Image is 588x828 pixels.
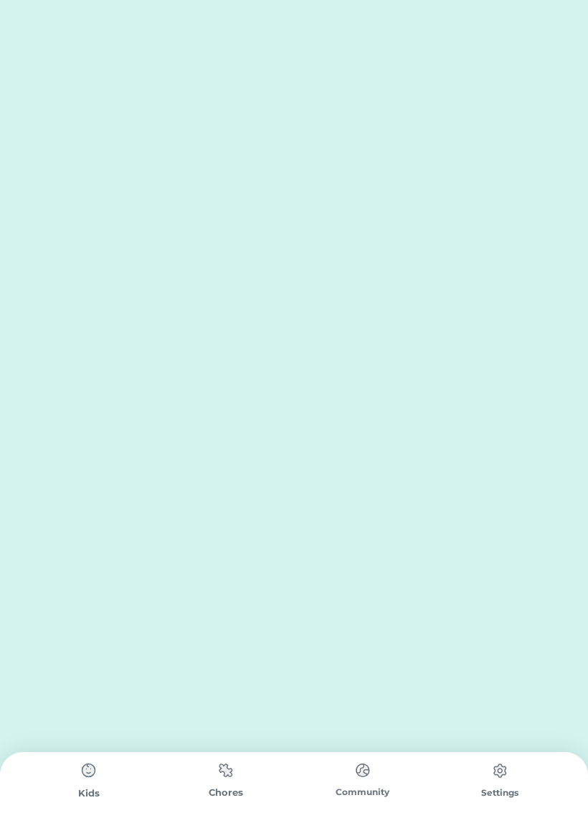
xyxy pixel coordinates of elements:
[431,786,568,799] div: Settings
[157,786,294,800] div: Chores
[212,756,240,784] img: type%3Dchores%2C%20state%3Ddefault.svg
[348,756,377,784] img: type%3Dchores%2C%20state%3Ddefault.svg
[485,756,514,785] img: type%3Dchores%2C%20state%3Ddefault.svg
[75,756,103,785] img: type%3Dchores%2C%20state%3Ddefault.svg
[294,786,431,799] div: Community
[20,786,157,801] div: Kids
